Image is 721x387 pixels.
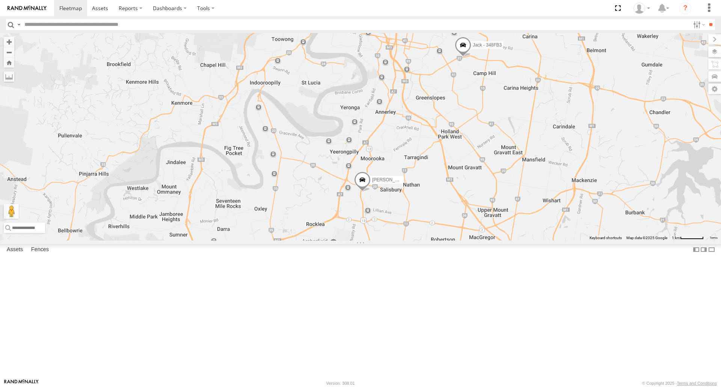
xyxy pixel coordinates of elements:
div: Marco DiBenedetto [631,3,653,14]
button: Keyboard shortcuts [590,235,622,241]
button: Zoom in [4,37,14,47]
a: Visit our Website [4,379,39,387]
span: [PERSON_NAME] - 017IP4 [372,178,427,183]
span: 1 km [672,236,680,240]
div: © Copyright 2025 - [642,381,717,385]
label: Measure [4,71,14,82]
label: Hide Summary Table [708,244,715,255]
div: Version: 308.01 [326,381,355,385]
i: ? [679,2,691,14]
span: Map data ©2025 Google [626,236,667,240]
label: Dock Summary Table to the Left [692,244,700,255]
label: Fences [27,245,53,255]
label: Map Settings [708,84,721,94]
button: Zoom Home [4,57,14,68]
img: rand-logo.svg [8,6,47,11]
label: Search Query [16,19,22,30]
label: Assets [3,245,27,255]
a: Terms and Conditions [677,381,717,385]
button: Zoom out [4,47,14,57]
label: Dock Summary Table to the Right [700,244,707,255]
span: Jack - 348FB3 [473,43,502,48]
button: Drag Pegman onto the map to open Street View [4,204,19,219]
label: Search Filter Options [690,19,706,30]
a: Terms (opens in new tab) [710,236,718,239]
button: Map Scale: 1 km per 59 pixels [670,235,706,241]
